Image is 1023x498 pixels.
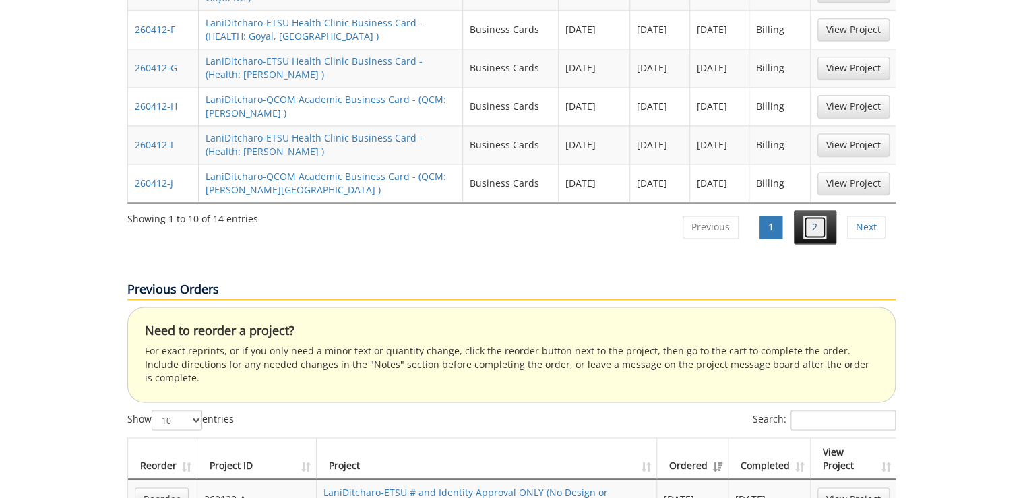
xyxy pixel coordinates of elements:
td: [DATE] [690,125,749,164]
th: Project: activate to sort column ascending [317,438,657,479]
a: 260412-H [135,100,177,113]
a: View Project [817,18,890,41]
a: 260412-I [135,138,173,151]
a: View Project [817,172,890,195]
a: LaniDitcharo-QCOM Academic Business Card - (QCM: [PERSON_NAME] ) [206,93,446,119]
td: Business Cards [463,49,559,87]
td: [DATE] [630,164,689,202]
a: 1 [759,216,782,239]
a: LaniDitcharo-QCOM Academic Business Card - (QCM: [PERSON_NAME][GEOGRAPHIC_DATA] ) [206,170,446,196]
td: Business Cards [463,10,559,49]
a: View Project [817,57,890,80]
td: [DATE] [559,49,630,87]
td: Billing [749,87,811,125]
td: Business Cards [463,164,559,202]
td: [DATE] [630,10,689,49]
a: LaniDitcharo-ETSU Health Clinic Business Card - (Health: [PERSON_NAME] ) [206,55,423,81]
td: [DATE] [630,87,689,125]
h4: Need to reorder a project? [145,324,878,338]
p: For exact reprints, or if you only need a minor text or quantity change, click the reorder button... [145,344,878,385]
div: Showing 1 to 10 of 14 entries [127,207,258,226]
td: [DATE] [690,10,749,49]
td: Billing [749,125,811,164]
a: 260412-G [135,61,177,74]
a: LaniDitcharo-ETSU Health Clinic Business Card - (Health: [PERSON_NAME] ) [206,131,423,158]
label: Search: [753,410,896,430]
td: [DATE] [630,49,689,87]
a: View Project [817,95,890,118]
input: Search: [790,410,896,430]
a: Previous [683,216,739,239]
a: View Project [817,133,890,156]
th: Reorder: activate to sort column ascending [128,438,197,479]
a: LaniDitcharo-ETSU Health Clinic Business Card - (HEALTH: Goyal, [GEOGRAPHIC_DATA] ) [206,16,423,42]
select: Showentries [152,410,202,430]
td: [DATE] [559,164,630,202]
td: [DATE] [690,49,749,87]
td: [DATE] [690,87,749,125]
td: Business Cards [463,125,559,164]
td: Billing [749,164,811,202]
td: Billing [749,10,811,49]
td: [DATE] [690,164,749,202]
th: Project ID: activate to sort column ascending [197,438,317,479]
th: View Project: activate to sort column ascending [811,438,896,479]
label: Show entries [127,410,234,430]
a: 260412-F [135,23,175,36]
a: 260412-J [135,177,173,189]
td: [DATE] [559,125,630,164]
td: [DATE] [559,10,630,49]
p: Previous Orders [127,281,896,300]
td: Billing [749,49,811,87]
a: Next [847,216,886,239]
a: 2 [803,216,826,239]
th: Completed: activate to sort column ascending [728,438,811,479]
td: Business Cards [463,87,559,125]
td: [DATE] [559,87,630,125]
td: [DATE] [630,125,689,164]
th: Ordered: activate to sort column ascending [657,438,728,479]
